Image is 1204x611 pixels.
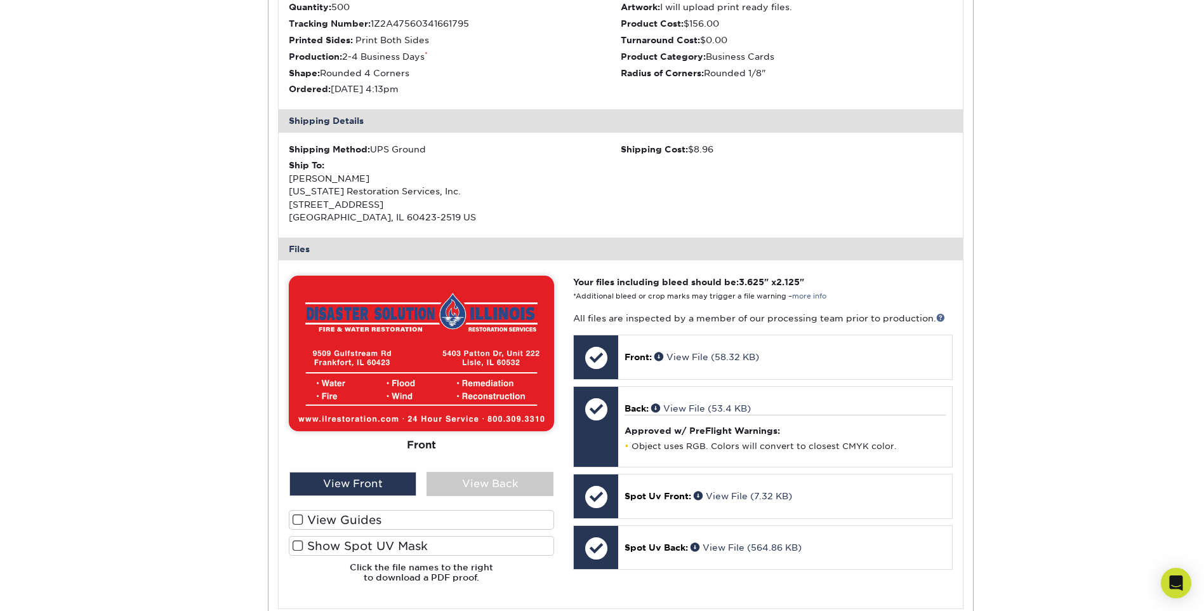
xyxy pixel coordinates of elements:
li: Object uses RGB. Colors will convert to closest CMYK color. [625,441,945,452]
strong: Printed Sides: [289,35,353,45]
label: Show Spot UV Mask [289,536,554,556]
strong: Quantity: [289,2,331,12]
li: Rounded 1/8" [621,67,953,79]
strong: Product Category: [621,51,706,62]
li: 500 [289,1,621,13]
span: Back: [625,403,649,413]
li: $156.00 [621,17,953,30]
span: 3.625 [739,277,764,287]
span: Spot Uv Front: [625,491,691,501]
li: I will upload print ready files. [621,1,953,13]
li: Business Cards [621,50,953,63]
small: *Additional bleed or crop marks may trigger a file warning – [573,292,826,300]
a: View File (58.32 KB) [654,352,759,362]
strong: Turnaround Cost: [621,35,700,45]
h4: Approved w/ PreFlight Warnings: [625,426,945,436]
strong: Your files including bleed should be: " x " [573,277,804,287]
li: Rounded 4 Corners [289,67,621,79]
strong: Shipping Method: [289,144,370,154]
strong: Tracking Number: [289,18,371,29]
li: $0.00 [621,34,953,46]
strong: Production: [289,51,342,62]
strong: Artwork: [621,2,660,12]
div: Open Intercom Messenger [1161,568,1191,598]
li: [DATE] 4:13pm [289,83,621,95]
strong: Product Cost: [621,18,684,29]
p: All files are inspected by a member of our processing team prior to production. [573,312,952,325]
div: View Back [427,472,553,496]
strong: Radius of Corners: [621,68,704,78]
a: more info [792,292,826,300]
span: Print Both Sides [355,35,429,45]
span: 1Z2A47560341661795 [371,18,469,29]
span: Front: [625,352,652,362]
span: Spot Uv Back: [625,542,688,553]
div: Files [279,238,963,260]
h6: Click the file names to the right to download a PDF proof. [289,562,554,593]
strong: Ordered: [289,84,331,94]
a: View File (7.32 KB) [694,491,792,501]
span: 2.125 [776,277,800,287]
strong: Shipping Cost: [621,144,688,154]
div: Shipping Details [279,109,963,132]
div: [PERSON_NAME] [US_STATE] Restoration Services, Inc. [STREET_ADDRESS] [GEOGRAPHIC_DATA], IL 60423-... [289,159,621,224]
a: View File (564.86 KB) [691,542,802,553]
strong: Ship To: [289,160,324,170]
div: $8.96 [621,143,953,156]
div: UPS Ground [289,143,621,156]
div: Front [289,431,554,459]
strong: Shape: [289,68,320,78]
li: 2-4 Business Days [289,50,621,63]
a: View File (53.4 KB) [651,403,751,413]
div: View Front [289,472,416,496]
label: View Guides [289,510,554,530]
